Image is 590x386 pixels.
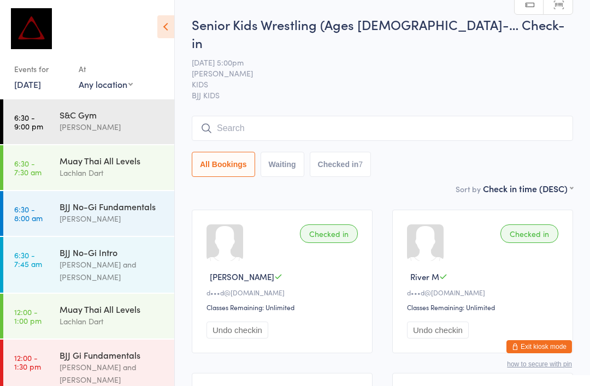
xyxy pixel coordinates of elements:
[14,251,42,268] time: 6:30 - 7:45 am
[358,160,363,169] div: 7
[300,224,358,243] div: Checked in
[60,349,165,361] div: BJJ Gi Fundamentals
[310,152,371,177] button: Checked in7
[407,302,562,312] div: Classes Remaining: Unlimited
[14,353,41,371] time: 12:00 - 1:30 pm
[506,340,572,353] button: Exit kiosk mode
[3,145,174,190] a: 6:30 -7:30 amMuay Thai All LevelsLachlan Dart
[192,68,556,79] span: [PERSON_NAME]
[79,78,133,90] div: Any location
[60,167,165,179] div: Lachlan Dart
[60,303,165,315] div: Muay Thai All Levels
[3,294,174,339] a: 12:00 -1:00 pmMuay Thai All LevelsLachlan Dart
[60,109,165,121] div: S&C Gym
[60,212,165,225] div: [PERSON_NAME]
[60,315,165,328] div: Lachlan Dart
[60,246,165,258] div: BJJ No-Gi Intro
[210,271,274,282] span: [PERSON_NAME]
[14,60,68,78] div: Events for
[14,113,43,130] time: 6:30 - 9:00 pm
[410,271,439,282] span: River M
[60,361,165,386] div: [PERSON_NAME] and [PERSON_NAME]
[3,237,174,293] a: 6:30 -7:45 amBJJ No-Gi Intro[PERSON_NAME] and [PERSON_NAME]
[483,182,573,194] div: Check in time (DESC)
[192,57,556,68] span: [DATE] 5:00pm
[192,79,556,90] span: KIDS
[456,183,481,194] label: Sort by
[14,205,43,222] time: 6:30 - 8:00 am
[3,191,174,236] a: 6:30 -8:00 amBJJ No-Gi Fundamentals[PERSON_NAME]
[261,152,304,177] button: Waiting
[500,224,558,243] div: Checked in
[3,99,174,144] a: 6:30 -9:00 pmS&C Gym[PERSON_NAME]
[14,159,42,176] time: 6:30 - 7:30 am
[192,152,255,177] button: All Bookings
[14,78,41,90] a: [DATE]
[192,116,573,141] input: Search
[192,90,573,100] span: BJJ KIDS
[60,258,165,283] div: [PERSON_NAME] and [PERSON_NAME]
[60,200,165,212] div: BJJ No-Gi Fundamentals
[79,60,133,78] div: At
[11,8,52,49] img: Dominance MMA Abbotsford
[206,302,361,312] div: Classes Remaining: Unlimited
[507,360,572,368] button: how to secure with pin
[206,288,361,297] div: d•••d@[DOMAIN_NAME]
[14,307,42,325] time: 12:00 - 1:00 pm
[407,322,469,339] button: Undo checkin
[206,322,268,339] button: Undo checkin
[60,155,165,167] div: Muay Thai All Levels
[407,288,562,297] div: d•••d@[DOMAIN_NAME]
[192,15,573,51] h2: Senior Kids Wrestling (Ages [DEMOGRAPHIC_DATA]-… Check-in
[60,121,165,133] div: [PERSON_NAME]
